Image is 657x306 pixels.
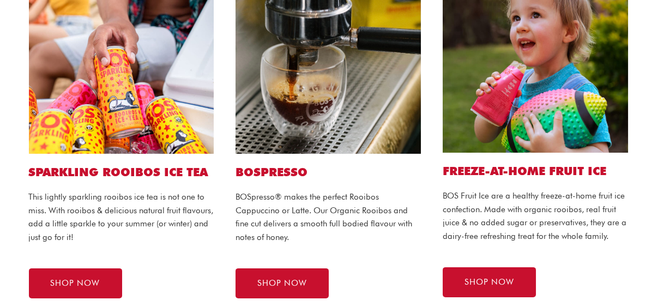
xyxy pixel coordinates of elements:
[29,268,122,298] a: SHOP NOW
[443,189,628,243] p: BOS Fruit Ice are a healthy freeze-at-home fruit ice confection. Made with organic rooibos, real ...
[465,278,514,286] span: SHOP NOW
[443,164,628,178] h2: FREEZE-AT-HOME FRUIT ICE
[236,268,329,298] a: SHOP NOW
[236,190,421,244] p: BOSpresso® makes the perfect Rooibos Cappuccino or Latte. Our Organic Rooibos and fine cut delive...
[51,279,100,287] span: SHOP NOW
[29,165,214,179] h2: SPARKLING ROOIBOS ICE TEA
[29,190,214,244] p: This lightly sparkling rooibos ice tea is not one to miss. With rooibos & delicious natural fruit...
[257,279,307,287] span: SHOP NOW
[443,267,536,297] a: SHOP NOW
[236,165,421,179] h2: BOSPRESSO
